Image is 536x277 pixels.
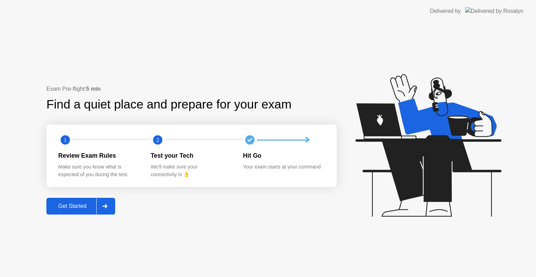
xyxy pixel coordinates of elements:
[49,203,96,209] div: Get Started
[243,163,324,171] div: Your exam starts at your command
[58,151,140,160] div: Review Exam Rules
[46,95,292,114] div: Find a quiet place and prepare for your exam
[243,151,324,160] div: Hit Go
[156,137,159,143] text: 2
[58,163,140,178] div: Make sure you know what is expected of you during the test.
[46,198,115,215] button: Get Started
[64,137,67,143] text: 1
[46,85,337,93] div: Exam Pre-flight:
[465,7,523,15] img: Delivered by Rosalyn
[151,151,232,160] div: Test your Tech
[430,7,461,15] div: Delivered by
[151,163,232,178] div: We’ll make sure your connectivity is 👌
[86,86,101,92] b: 5 min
